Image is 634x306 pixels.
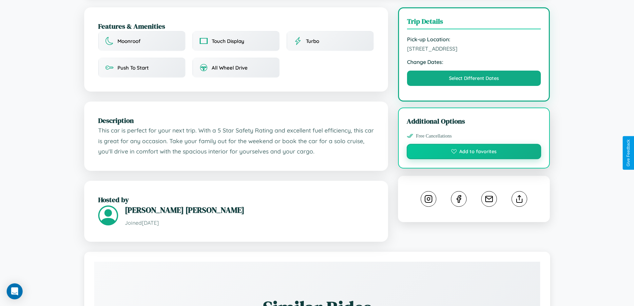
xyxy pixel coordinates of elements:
h2: Hosted by [98,195,374,204]
p: Joined [DATE] [125,218,374,228]
span: All Wheel Drive [212,65,248,71]
button: Add to favorites [407,144,541,159]
h3: Additional Options [407,116,541,126]
span: Touch Display [212,38,244,44]
strong: Pick-up Location: [407,36,541,43]
h3: Trip Details [407,16,541,29]
p: This car is perfect for your next trip. With a 5 Star Safety Rating and excellent fuel efficiency... [98,125,374,157]
h2: Description [98,116,374,125]
div: Open Intercom Messenger [7,283,23,299]
span: Turbo [306,38,319,44]
span: Moonroof [117,38,140,44]
h2: Features & Amenities [98,21,374,31]
span: Free Cancellations [416,133,452,139]
div: Give Feedback [626,140,631,166]
span: [STREET_ADDRESS] [407,45,541,52]
span: Push To Start [117,65,149,71]
strong: Change Dates: [407,59,541,65]
h3: [PERSON_NAME] [PERSON_NAME] [125,204,374,215]
button: Select Different Dates [407,71,541,86]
